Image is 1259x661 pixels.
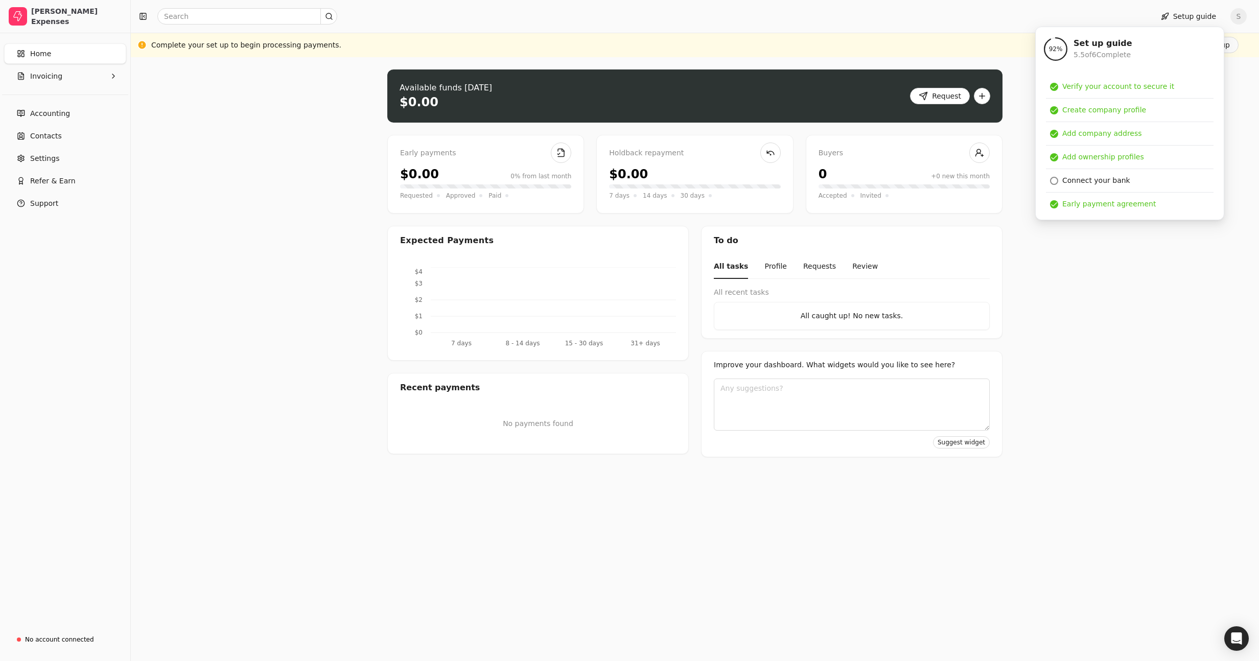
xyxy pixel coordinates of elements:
div: Early payments [400,148,571,159]
div: $0.00 [609,165,648,183]
span: Accepted [819,191,847,201]
div: Early payment agreement [1062,199,1156,209]
a: Contacts [4,126,126,146]
input: Search [157,8,337,25]
span: Requested [400,191,433,201]
div: Setup guide [1035,27,1224,220]
button: Request [910,88,970,104]
div: Available funds [DATE] [400,82,492,94]
div: 5.5 of 6 Complete [1074,50,1132,60]
div: 0% from last month [510,172,571,181]
span: Settings [30,153,59,164]
div: Expected Payments [400,234,494,247]
tspan: 7 days [451,340,472,347]
div: Recent payments [388,373,688,402]
div: All caught up! No new tasks. [722,311,981,321]
div: 0 [819,165,827,183]
span: 30 days [681,191,705,201]
span: Refer & Earn [30,176,76,186]
div: Buyers [819,148,990,159]
div: Holdback repayment [609,148,780,159]
span: 14 days [643,191,667,201]
tspan: $0 [415,329,423,336]
button: Review [852,255,878,279]
tspan: 8 - 14 days [505,340,540,347]
span: Paid [488,191,501,201]
a: No account connected [4,630,126,649]
tspan: 31+ days [631,340,660,347]
span: Approved [446,191,476,201]
button: Refer & Earn [4,171,126,191]
span: 92 % [1049,44,1063,54]
tspan: $3 [415,280,423,287]
div: $0.00 [400,165,439,183]
button: Suggest widget [933,436,990,448]
span: Invited [860,191,881,201]
tspan: 15 - 30 days [565,340,603,347]
div: Create company profile [1062,105,1146,115]
div: No account connected [25,635,94,644]
span: Accounting [30,108,70,119]
span: Support [30,198,58,209]
div: Improve your dashboard. What widgets would you like to see here? [714,360,990,370]
button: S [1230,8,1247,25]
tspan: $2 [415,296,423,303]
div: Set up guide [1074,37,1132,50]
tspan: $1 [415,313,423,320]
button: All tasks [714,255,748,279]
div: Add ownership profiles [1062,152,1144,162]
button: Setup guide [1153,8,1224,25]
div: Verify your account to secure it [1062,81,1174,92]
span: Contacts [30,131,62,141]
div: +0 new this month [931,172,990,181]
a: Accounting [4,103,126,124]
div: Add company address [1062,128,1142,139]
span: 7 days [609,191,629,201]
a: Settings [4,148,126,169]
button: Support [4,193,126,214]
div: All recent tasks [714,287,990,298]
button: Requests [803,255,836,279]
div: Connect your bank [1062,175,1130,186]
div: Complete your set up to begin processing payments. [151,40,341,51]
a: Home [4,43,126,64]
button: Profile [764,255,787,279]
span: Invoicing [30,71,62,82]
div: To do [702,226,1002,255]
div: [PERSON_NAME] Expenses [31,6,122,27]
div: Open Intercom Messenger [1224,626,1249,651]
tspan: $4 [415,268,423,275]
span: Home [30,49,51,59]
div: $0.00 [400,94,438,110]
button: Invoicing [4,66,126,86]
p: No payments found [400,418,676,429]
